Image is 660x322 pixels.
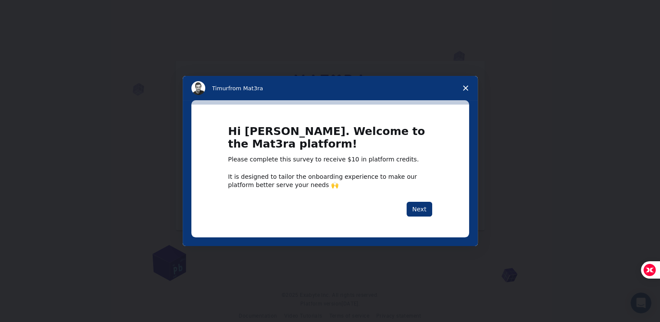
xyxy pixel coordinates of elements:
span: Close survey [453,76,478,100]
div: It is designed to tailor the onboarding experience to make our platform better serve your needs 🙌 [228,173,432,188]
button: Next [407,202,432,217]
img: Profile image for Timur [191,81,205,95]
h1: Hi [PERSON_NAME]. Welcome to the Mat3ra platform! [228,125,432,155]
div: Please complete this survey to receive $10 in platform credits. [228,155,432,164]
span: from Mat3ra [228,85,263,92]
span: Support [17,6,49,14]
span: Timur [212,85,228,92]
